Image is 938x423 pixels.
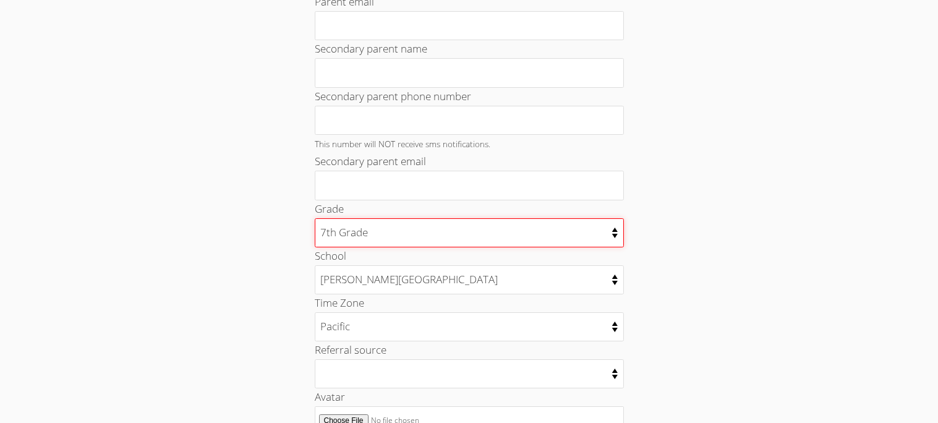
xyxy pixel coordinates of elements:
[315,154,426,168] label: Secondary parent email
[315,202,344,216] label: Grade
[315,343,386,357] label: Referral source
[315,296,364,310] label: Time Zone
[315,249,346,263] label: School
[315,89,471,103] label: Secondary parent phone number
[315,41,427,56] label: Secondary parent name
[315,138,490,150] small: This number will NOT receive sms notifications.
[315,390,345,404] label: Avatar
